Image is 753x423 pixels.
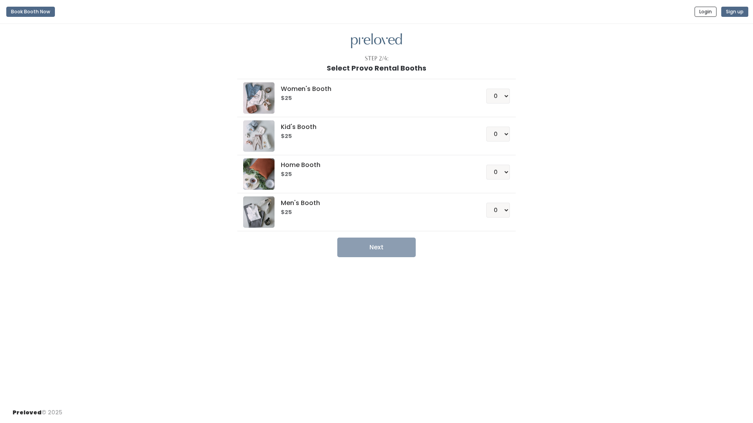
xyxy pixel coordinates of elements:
[243,196,275,228] img: preloved logo
[281,171,467,178] h6: $25
[281,133,467,140] h6: $25
[281,209,467,216] h6: $25
[13,408,42,416] span: Preloved
[6,7,55,17] button: Book Booth Now
[281,85,467,93] h5: Women's Booth
[281,95,467,102] h6: $25
[327,64,426,72] h1: Select Provo Rental Booths
[6,3,55,20] a: Book Booth Now
[13,402,62,417] div: © 2025
[351,33,402,49] img: preloved logo
[281,123,467,131] h5: Kid's Booth
[281,162,467,169] h5: Home Booth
[243,158,275,190] img: preloved logo
[281,200,467,207] h5: Men's Booth
[695,7,717,17] button: Login
[243,120,275,152] img: preloved logo
[721,7,748,17] button: Sign up
[365,54,389,63] div: Step 2/4:
[337,238,416,257] button: Next
[243,82,275,114] img: preloved logo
